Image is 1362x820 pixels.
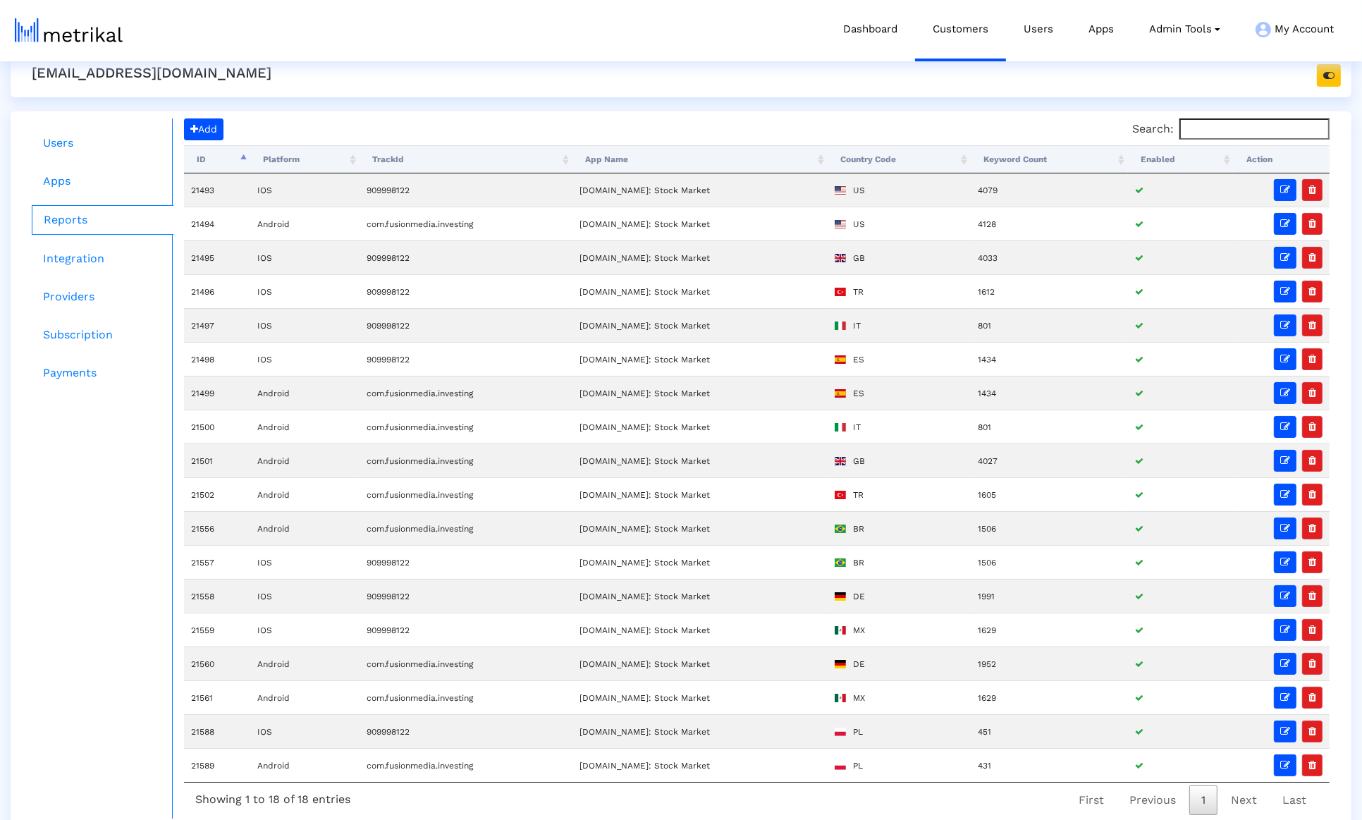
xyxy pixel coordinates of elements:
[250,410,360,443] td: Android
[971,477,1128,511] td: 1605
[971,207,1128,240] td: 4128
[184,240,250,274] td: 21495
[828,647,971,680] td: DE
[572,511,828,545] td: [DOMAIN_NAME]: Stock Market
[360,308,572,342] td: 909998122
[360,207,572,240] td: com.fusionmedia.investing
[184,118,223,140] button: Add
[971,240,1128,274] td: 4033
[828,240,971,274] td: GB
[360,680,572,714] td: com.fusionmedia.investing
[971,145,1128,173] th: Keyword Count: activate to sort column ascending
[32,64,271,81] h5: [EMAIL_ADDRESS][DOMAIN_NAME]
[971,342,1128,376] td: 1434
[572,647,828,680] td: [DOMAIN_NAME]: Stock Market
[250,173,360,207] td: IOS
[250,443,360,477] td: Android
[250,545,360,579] td: IOS
[971,613,1128,647] td: 1629
[184,613,250,647] td: 21559
[1117,785,1188,815] a: Previous
[1256,22,1271,37] img: my-account-menu-icon.png
[32,321,173,349] a: Subscription
[971,680,1128,714] td: 1629
[360,443,572,477] td: com.fusionmedia.investing
[1132,118,1330,140] label: Search:
[828,342,971,376] td: ES
[184,647,250,680] td: 21560
[572,274,828,308] td: [DOMAIN_NAME]: Stock Market
[184,511,250,545] td: 21556
[32,245,173,273] a: Integration
[360,647,572,680] td: com.fusionmedia.investing
[572,680,828,714] td: [DOMAIN_NAME]: Stock Market
[971,748,1128,782] td: 431
[184,274,250,308] td: 21496
[572,240,828,274] td: [DOMAIN_NAME]: Stock Market
[971,274,1128,308] td: 1612
[250,511,360,545] td: Android
[360,274,572,308] td: 909998122
[250,308,360,342] td: IOS
[828,308,971,342] td: IT
[184,545,250,579] td: 21557
[250,207,360,240] td: Android
[360,477,572,511] td: com.fusionmedia.investing
[184,443,250,477] td: 21501
[828,748,971,782] td: PL
[572,410,828,443] td: [DOMAIN_NAME]: Stock Market
[828,545,971,579] td: BR
[250,748,360,782] td: Android
[184,410,250,443] td: 21500
[828,714,971,748] td: PL
[1219,785,1269,815] a: Next
[1189,785,1217,815] a: 1
[360,145,572,173] th: TrackId: activate to sort column ascending
[184,579,250,613] td: 21558
[250,240,360,274] td: IOS
[971,647,1128,680] td: 1952
[184,714,250,748] td: 21588
[360,714,572,748] td: 909998122
[1067,785,1116,815] a: First
[572,477,828,511] td: [DOMAIN_NAME]: Stock Market
[572,579,828,613] td: [DOMAIN_NAME]: Stock Market
[828,410,971,443] td: IT
[572,342,828,376] td: [DOMAIN_NAME]: Stock Market
[250,342,360,376] td: IOS
[32,359,173,387] a: Payments
[971,173,1128,207] td: 4079
[828,511,971,545] td: BR
[828,477,971,511] td: TR
[828,145,971,173] th: Country Code: activate to sort column ascending
[971,714,1128,748] td: 451
[250,714,360,748] td: IOS
[971,511,1128,545] td: 1506
[250,274,360,308] td: IOS
[1234,145,1330,173] th: Action
[572,545,828,579] td: [DOMAIN_NAME]: Stock Market
[360,173,572,207] td: 909998122
[184,477,250,511] td: 21502
[360,579,572,613] td: 909998122
[828,376,971,410] td: ES
[971,410,1128,443] td: 801
[250,145,360,173] th: Platform: activate to sort column ascending
[15,18,123,42] img: metrical-logo-light.png
[360,511,572,545] td: com.fusionmedia.investing
[572,714,828,748] td: [DOMAIN_NAME]: Stock Market
[360,240,572,274] td: 909998122
[828,579,971,613] td: DE
[828,613,971,647] td: MX
[360,613,572,647] td: 909998122
[250,680,360,714] td: Android
[572,443,828,477] td: [DOMAIN_NAME]: Stock Market
[828,207,971,240] td: US
[184,145,250,173] th: ID: activate to sort column descending
[250,613,360,647] td: IOS
[360,545,572,579] td: 909998122
[828,680,971,714] td: MX
[184,173,250,207] td: 21493
[32,283,173,311] a: Providers
[360,748,572,782] td: com.fusionmedia.investing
